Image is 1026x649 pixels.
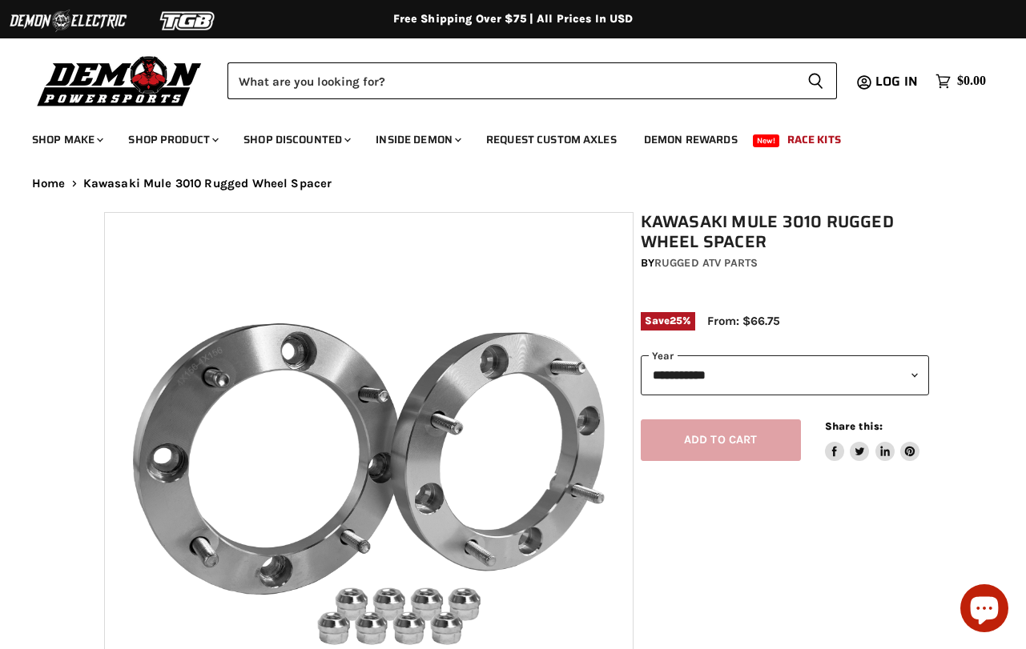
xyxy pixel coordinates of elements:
a: Home [32,177,66,190]
a: Shop Discounted [231,123,360,156]
aside: Share this: [825,419,920,462]
img: TGB Logo 2 [128,6,248,36]
a: Rugged ATV Parts [654,256,758,270]
a: Request Custom Axles [474,123,629,156]
div: by [641,254,929,272]
a: Shop Make [20,123,113,156]
form: Product [227,62,837,99]
span: Kawasaki Mule 3010 Rugged Wheel Spacer [83,177,332,190]
input: Search [227,62,795,99]
a: Race Kits [775,123,853,156]
button: Search [795,62,837,99]
a: Inside Demon [364,123,471,156]
span: $0.00 [957,74,986,89]
img: Demon Electric Logo 2 [8,6,128,36]
span: From: $66.75 [707,314,780,328]
a: Log in [868,74,927,89]
a: $0.00 [927,70,994,93]
inbox-online-store-chat: Shopify online store chat [956,584,1013,636]
span: Save % [641,312,695,330]
img: Demon Powersports [32,52,207,109]
span: 25 [670,314,682,327]
a: Shop Product [116,123,228,156]
a: Demon Rewards [632,123,750,156]
select: year [641,355,929,395]
ul: Main menu [20,117,982,156]
span: New! [753,134,780,147]
h1: Kawasaki Mule 3010 Rugged Wheel Spacer [641,212,929,252]
span: Share this: [825,420,883,432]
span: Log in [875,71,918,91]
